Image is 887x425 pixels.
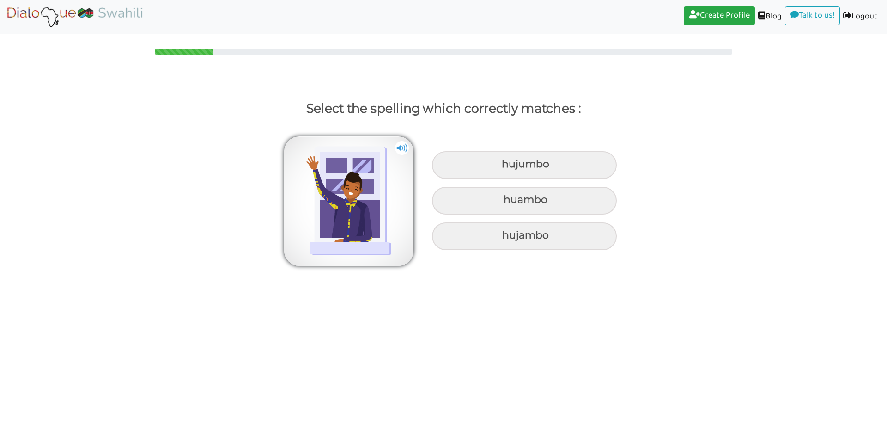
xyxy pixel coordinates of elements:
img: Select Course Page [6,5,145,28]
div: hujumbo [432,151,617,179]
a: Logout [840,6,881,27]
a: Blog [755,6,785,27]
p: Select the spelling which correctly matches : [22,98,865,120]
div: huambo [432,187,617,215]
img: cuNL5YgAAAABJRU5ErkJggg== [395,141,409,155]
a: Create Profile [684,6,755,25]
img: welcome-textile.png [284,136,413,266]
div: hujambo [432,222,617,250]
a: Talk to us! [785,6,840,25]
